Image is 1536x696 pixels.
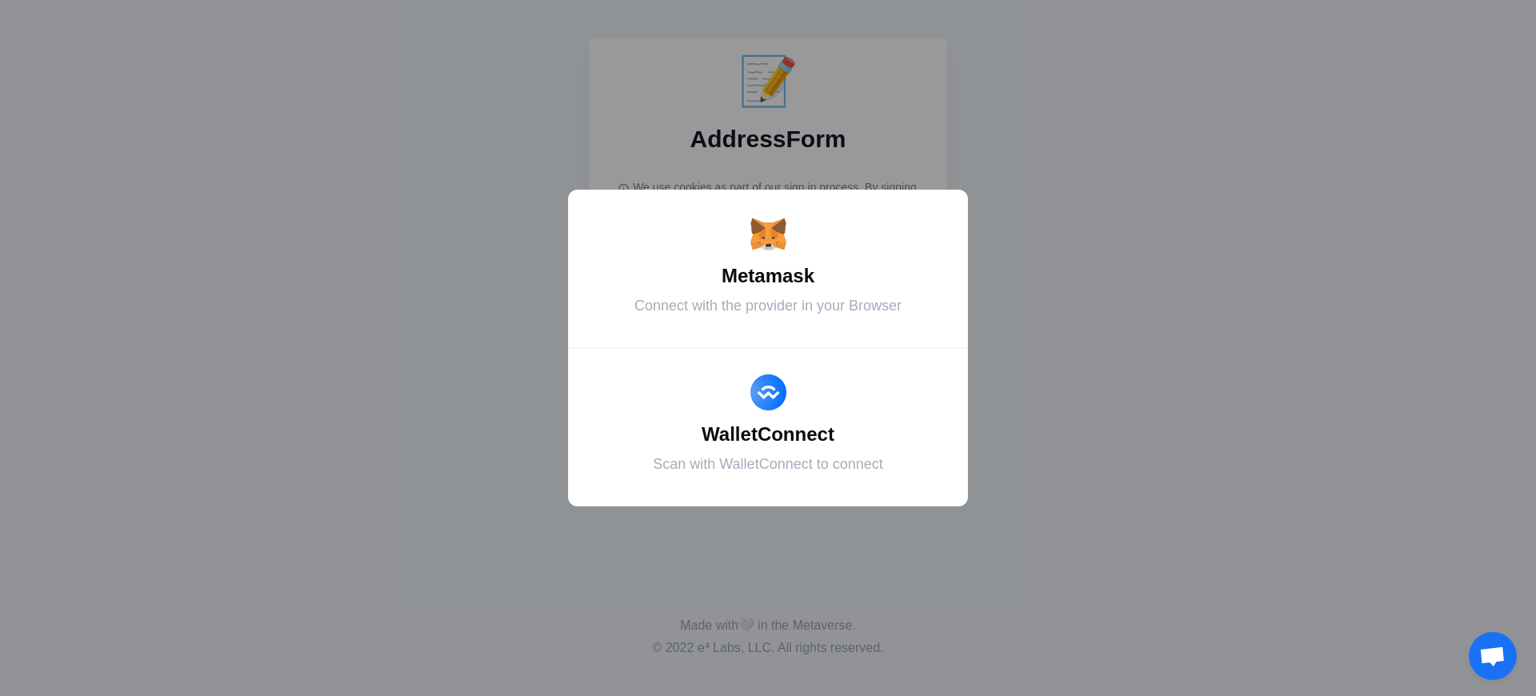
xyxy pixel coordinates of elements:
a: Open chat [1469,632,1517,680]
img: WalletConnect [750,374,786,410]
img: Metamask [750,216,786,252]
div: Connect with the provider in your Browser [588,295,948,317]
div: Scan with WalletConnect to connect [588,454,948,475]
div: Metamask [588,262,948,290]
div: WalletConnect [588,420,948,449]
